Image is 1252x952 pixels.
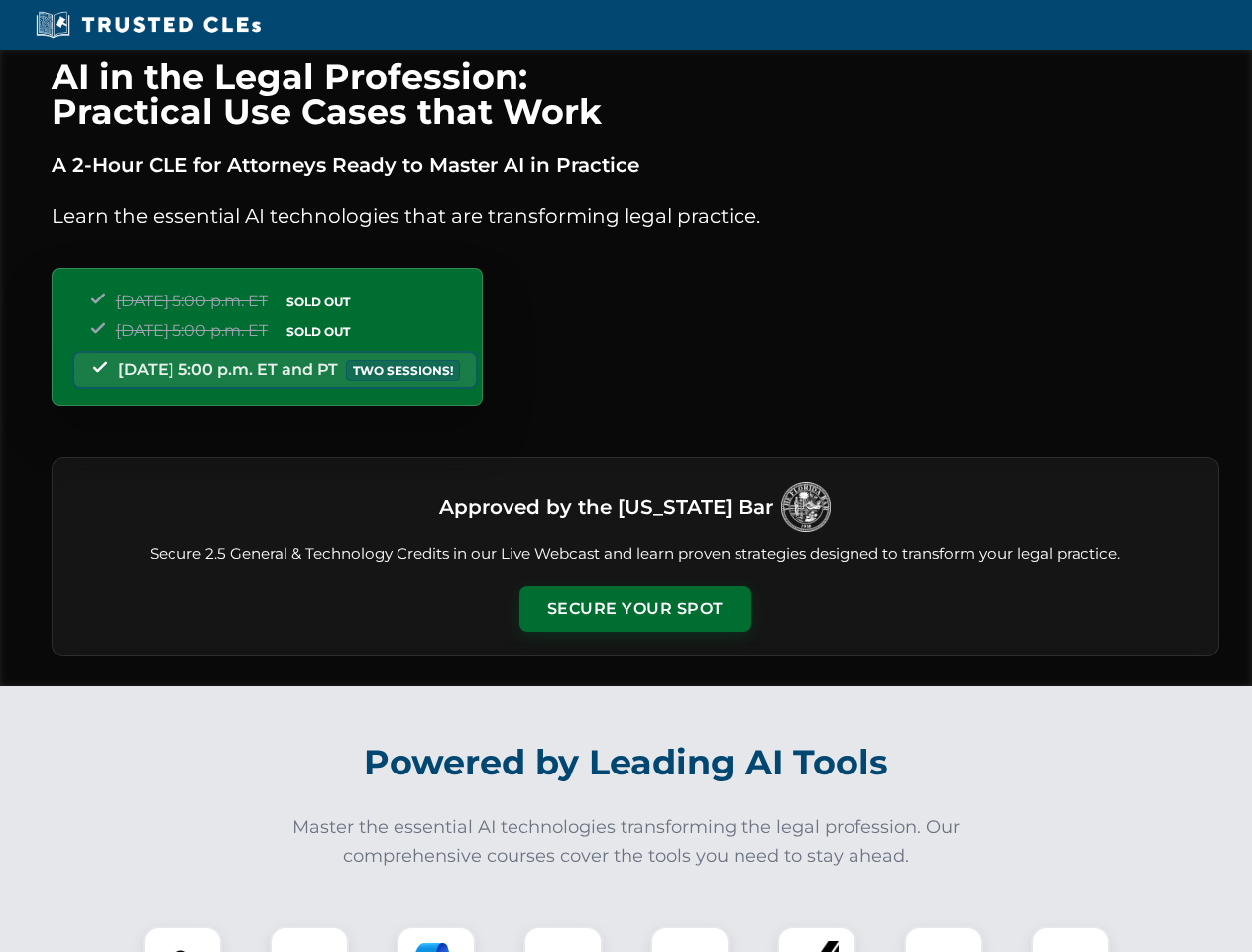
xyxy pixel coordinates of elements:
p: A 2-Hour CLE for Attorneys Ready to Master AI in Practice [52,149,1219,180]
img: Logo [781,482,831,532]
span: [DATE] 5:00 p.m. ET [116,321,268,340]
h1: AI in the Legal Profession: Practical Use Cases that Work [52,59,1219,129]
img: Trusted CLEs [30,10,267,40]
span: SOLD OUT [280,292,357,312]
span: SOLD OUT [280,321,357,342]
span: [DATE] 5:00 p.m. ET [116,292,268,310]
button: Secure Your Spot [519,586,751,632]
p: Learn the essential AI technologies that are transforming legal practice. [52,200,1219,232]
h3: Approved by the [US_STATE] Bar [439,489,773,525]
h2: Powered by Leading AI Tools [77,728,1176,797]
p: Master the essential AI technologies transforming the legal profession. Our comprehensive courses... [280,813,973,871]
p: Secure 2.5 General & Technology Credits in our Live Webcast and learn proven strategies designed ... [76,543,1195,566]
